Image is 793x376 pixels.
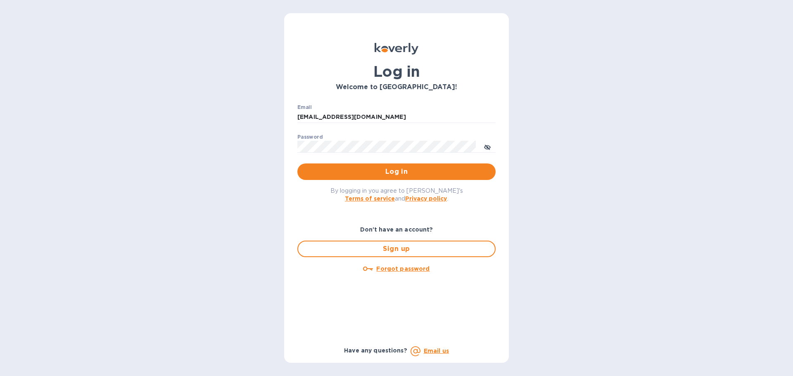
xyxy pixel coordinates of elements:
[424,348,449,354] a: Email us
[330,187,463,202] span: By logging in you agree to [PERSON_NAME]'s and .
[297,63,496,80] h1: Log in
[304,167,489,177] span: Log in
[344,347,407,354] b: Have any questions?
[405,195,447,202] a: Privacy policy
[297,135,323,140] label: Password
[297,241,496,257] button: Sign up
[375,43,418,54] img: Koverly
[297,111,496,123] input: Enter email address
[360,226,433,233] b: Don't have an account?
[345,195,395,202] a: Terms of service
[297,83,496,91] h3: Welcome to [GEOGRAPHIC_DATA]!
[297,105,312,110] label: Email
[305,244,488,254] span: Sign up
[297,163,496,180] button: Log in
[479,138,496,155] button: toggle password visibility
[376,265,430,272] u: Forgot password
